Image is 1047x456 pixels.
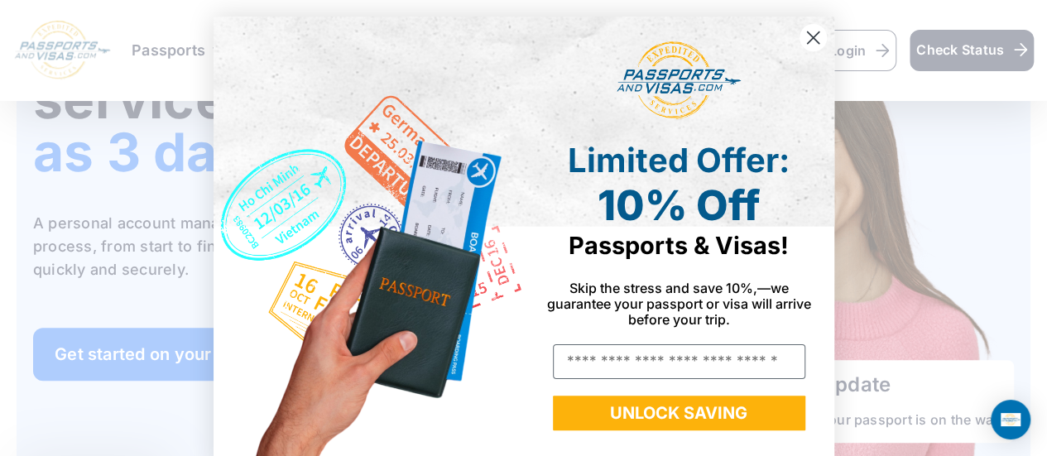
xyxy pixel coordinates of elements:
[547,280,811,328] span: Skip the stress and save 10%,—we guarantee your passport or visa will arrive before your trip.
[617,41,741,119] img: passports and visas
[569,231,789,260] span: Passports & Visas!
[991,400,1030,439] div: Open Intercom Messenger
[598,180,760,230] span: 10% Off
[568,140,790,180] span: Limited Offer:
[553,396,805,430] button: UNLOCK SAVING
[799,23,828,52] button: Close dialog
